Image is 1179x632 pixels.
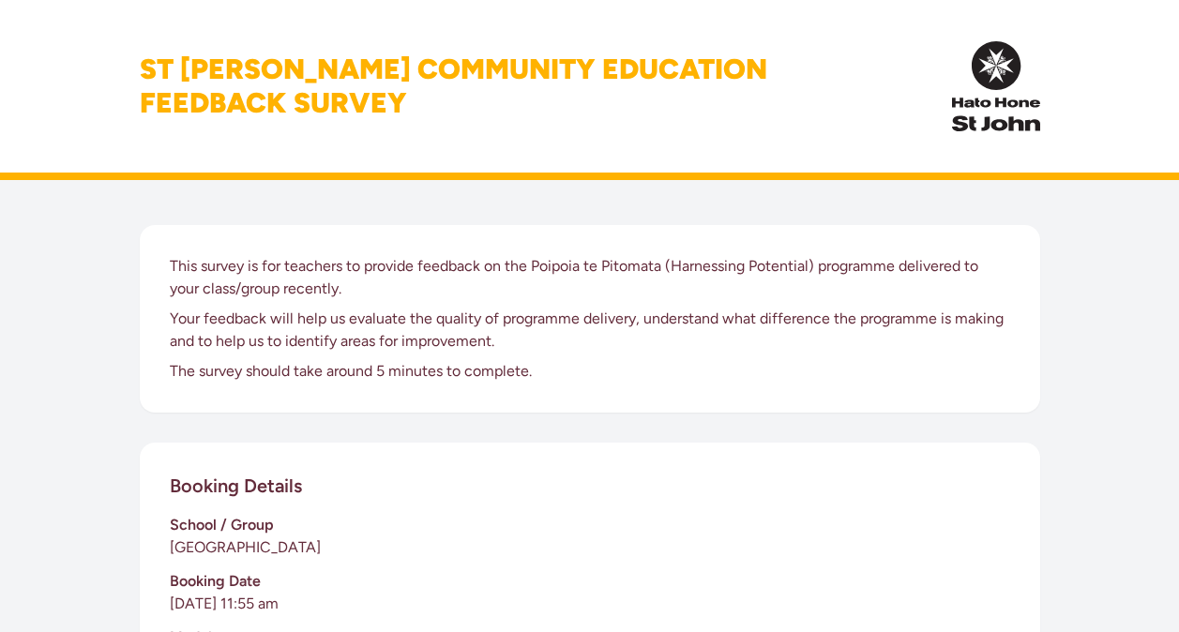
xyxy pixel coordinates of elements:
[170,570,1010,593] h3: Booking Date
[140,53,767,120] h1: St [PERSON_NAME] Community Education Feedback Survey
[170,593,1010,615] p: [DATE] 11:55 am
[170,255,1010,300] p: This survey is for teachers to provide feedback on the Poipoia te Pitomata (Harnessing Potential)...
[170,360,1010,383] p: The survey should take around 5 minutes to complete.
[170,536,1010,559] p: [GEOGRAPHIC_DATA]
[170,473,302,499] h2: Booking Details
[952,41,1039,131] img: InPulse
[170,308,1010,353] p: Your feedback will help us evaluate the quality of programme delivery, understand what difference...
[170,514,1010,536] h3: School / Group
